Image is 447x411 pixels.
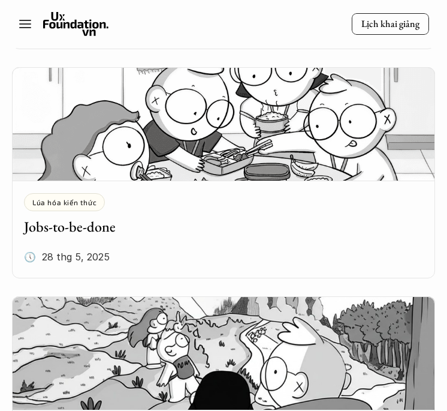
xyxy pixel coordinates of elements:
p: Lịch khai giảng [361,18,419,31]
a: Lúa hóa kiến thứcJobs-to-be-done🕔 28 thg 5, 2025 [12,67,435,278]
p: Lúa hóa kiến thức [32,198,96,206]
h5: Jobs-to-be-done [24,217,423,236]
a: Lịch khai giảng [352,13,429,35]
p: 🕔 28 thg 5, 2025 [24,248,110,266]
